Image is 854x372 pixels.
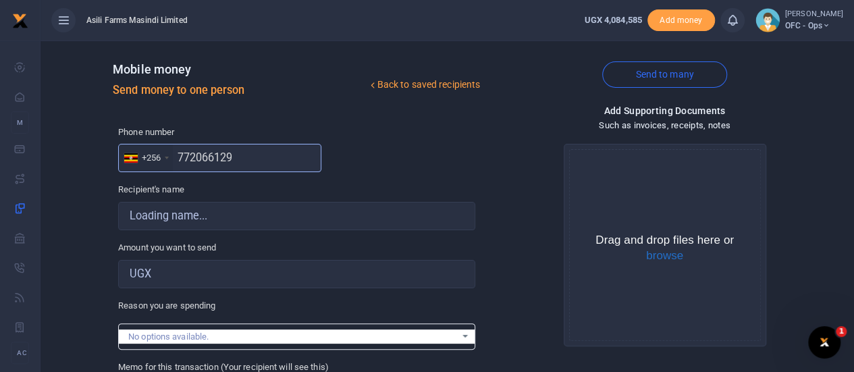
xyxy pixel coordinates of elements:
[785,9,843,20] small: [PERSON_NAME]
[646,250,683,261] button: browse
[486,118,843,133] h4: Such as invoices, receipts, notes
[81,14,193,26] span: Asili Farms Masindi Limited
[808,326,840,358] iframe: Intercom live chat
[118,299,215,313] label: Reason you are spending
[584,14,641,27] a: UGX 4,084,585
[118,202,475,230] input: Loading name...
[486,103,843,118] h4: Add supporting Documents
[119,144,173,171] div: Uganda: +256
[11,111,29,134] li: M
[836,326,847,337] span: 1
[113,84,367,97] h5: Send money to one person
[142,151,161,165] div: +256
[584,15,641,25] span: UGX 4,084,585
[118,126,174,139] label: Phone number
[118,183,184,196] label: Recipient's name
[785,20,843,32] span: OFC - Ops
[113,62,367,77] h4: Mobile money
[602,61,726,88] a: Send to many
[579,14,647,27] li: Wallet ballance
[647,9,715,32] span: Add money
[647,9,715,32] li: Toup your wallet
[118,144,321,172] input: Enter phone number
[570,233,760,264] div: Drag and drop files here or
[647,14,715,24] a: Add money
[755,8,780,32] img: profile-user
[128,330,456,344] div: No options available.
[11,342,29,364] li: Ac
[12,13,28,29] img: logo-small
[118,260,475,288] input: UGX
[367,73,481,97] a: Back to saved recipients
[564,144,766,346] div: File Uploader
[12,15,28,25] a: logo-small logo-large logo-large
[118,241,216,255] label: Amount you want to send
[755,8,843,32] a: profile-user [PERSON_NAME] OFC - Ops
